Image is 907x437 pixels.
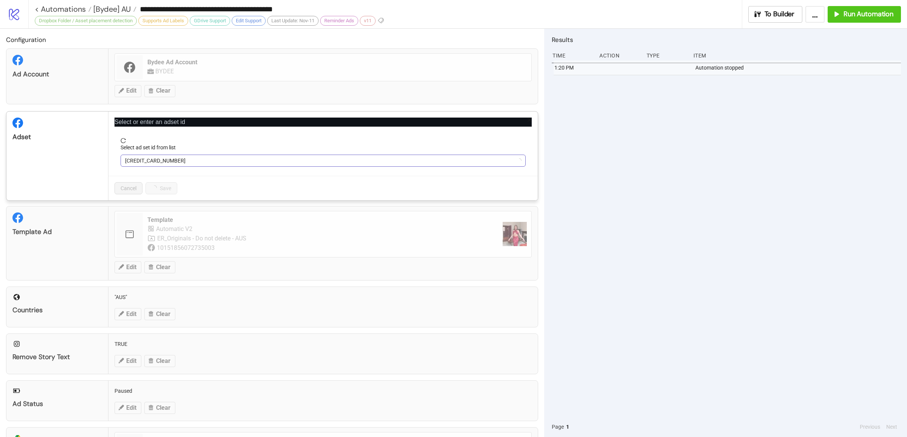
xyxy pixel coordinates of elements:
[527,117,532,122] span: close
[599,48,640,63] div: Action
[12,133,102,141] div: Adset
[35,5,91,13] a: < Automations
[552,48,593,63] div: Time
[115,118,532,127] p: Select or enter an adset id
[360,16,376,26] div: v11
[884,423,899,431] button: Next
[805,6,825,23] button: ...
[695,60,903,75] div: Automation stopped
[554,60,595,75] div: 1:20 PM
[91,5,136,13] a: [Bydee] AU
[857,423,882,431] button: Previous
[646,48,687,63] div: Type
[232,16,266,26] div: Edit Support
[844,10,893,19] span: Run Automation
[765,10,795,19] span: To Builder
[35,16,137,26] div: Dropbox Folder / Asset placement detection
[138,16,188,26] div: Supports Ad Labels
[6,35,538,45] h2: Configuration
[828,6,901,23] button: Run Automation
[552,35,901,45] h2: Results
[115,182,142,194] button: Cancel
[320,16,358,26] div: Reminder Ads
[121,143,181,152] label: Select ad set id from list
[267,16,319,26] div: Last Update: Nov-11
[121,138,526,143] span: reload
[693,48,901,63] div: Item
[564,423,571,431] button: 1
[748,6,803,23] button: To Builder
[145,182,177,194] button: Save
[91,4,131,14] span: [Bydee] AU
[125,155,521,166] span: 6844245938571
[517,158,522,163] span: loading
[552,423,564,431] span: Page
[190,16,230,26] div: GDrive Support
